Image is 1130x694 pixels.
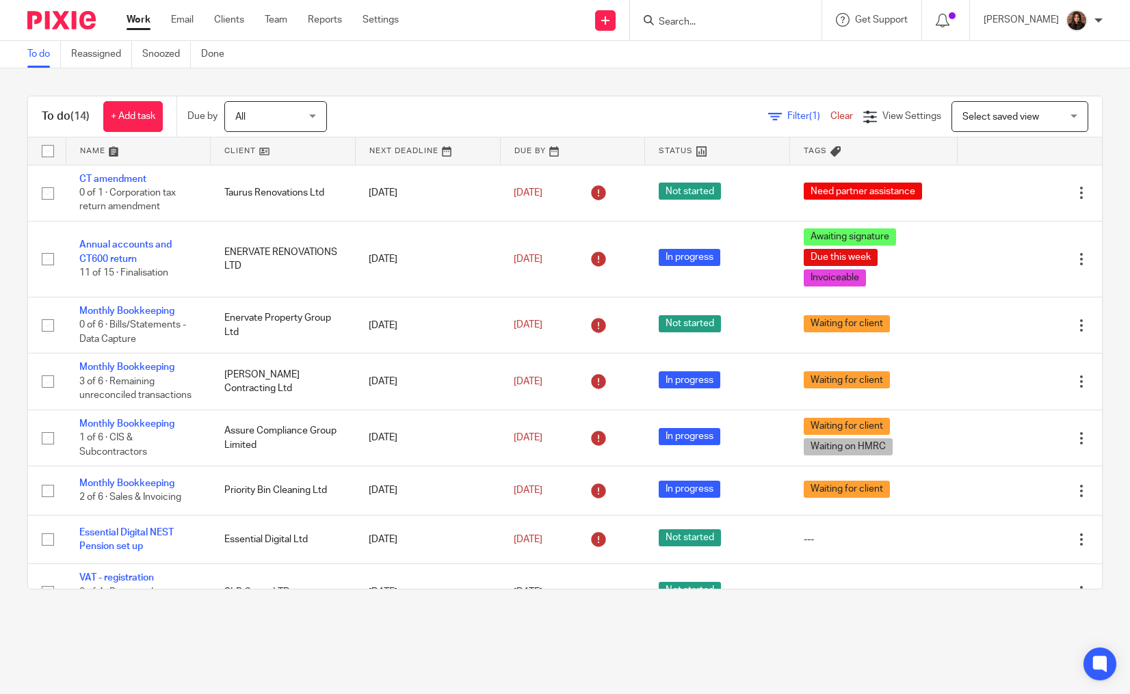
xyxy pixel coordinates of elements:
[79,433,147,457] span: 1 of 6 · CIS & Subcontractors
[804,315,890,332] span: Waiting for client
[514,254,542,264] span: [DATE]
[804,418,890,435] span: Waiting for client
[787,111,830,121] span: Filter
[211,515,356,563] td: Essential Digital Ltd
[211,221,356,297] td: ENERVATE RENOVATIONS LTD
[659,371,720,388] span: In progress
[79,528,174,551] a: Essential Digital NEST Pension set up
[355,466,500,515] td: [DATE]
[514,433,542,442] span: [DATE]
[514,535,542,544] span: [DATE]
[355,165,500,221] td: [DATE]
[830,111,853,121] a: Clear
[79,306,174,316] a: Monthly Bookkeeping
[79,479,174,488] a: Monthly Bookkeeping
[79,362,174,372] a: Monthly Bookkeeping
[804,228,896,245] span: Awaiting signature
[79,174,146,184] a: CT amendment
[355,564,500,620] td: [DATE]
[659,582,721,599] span: Not started
[659,481,720,498] span: In progress
[659,529,721,546] span: Not started
[804,249,878,266] span: Due this week
[211,297,356,353] td: Enervate Property Group Ltd
[70,111,90,122] span: (14)
[265,13,287,27] a: Team
[355,410,500,466] td: [DATE]
[804,481,890,498] span: Waiting for client
[804,147,827,155] span: Tags
[42,109,90,124] h1: To do
[79,493,181,503] span: 2 of 6 · Sales & Invoicing
[142,41,191,68] a: Snoozed
[79,268,168,278] span: 11 of 15 · Finalisation
[804,371,890,388] span: Waiting for client
[659,428,720,445] span: In progress
[103,101,163,132] a: + Add task
[659,315,721,332] span: Not started
[235,112,246,122] span: All
[514,377,542,386] span: [DATE]
[211,353,356,410] td: [PERSON_NAME] Contracting Ltd
[514,188,542,198] span: [DATE]
[882,111,941,121] span: View Settings
[355,297,500,353] td: [DATE]
[308,13,342,27] a: Reports
[211,564,356,620] td: SLP Group LTD
[804,533,944,546] div: ---
[71,41,132,68] a: Reassigned
[79,321,186,345] span: 0 of 6 · Bills/Statements - Data Capture
[363,13,399,27] a: Settings
[187,109,218,123] p: Due by
[79,419,174,429] a: Monthly Bookkeeping
[514,321,542,330] span: [DATE]
[214,13,244,27] a: Clients
[79,377,192,401] span: 3 of 6 · Remaining unreconciled transactions
[1066,10,1088,31] img: Headshot.jpg
[79,240,172,263] a: Annual accounts and CT600 return
[79,188,176,212] span: 0 of 1 · Corporation tax return amendment
[514,485,542,495] span: [DATE]
[355,353,500,410] td: [DATE]
[514,587,542,597] span: [DATE]
[657,16,780,29] input: Search
[855,15,908,25] span: Get Support
[127,13,150,27] a: Work
[171,13,194,27] a: Email
[211,165,356,221] td: Taurus Renovations Ltd
[804,438,893,455] span: Waiting on HMRC
[804,269,866,286] span: Invoiceable
[27,11,96,29] img: Pixie
[804,585,944,599] div: ---
[211,466,356,515] td: Priority Bin Cleaning Ltd
[355,515,500,563] td: [DATE]
[962,112,1039,122] span: Select saved view
[27,41,61,68] a: To do
[984,13,1059,27] p: [PERSON_NAME]
[79,587,167,611] span: 0 of 4 · Request date information
[211,410,356,466] td: Assure Compliance Group Limited
[659,249,720,266] span: In progress
[79,573,154,583] a: VAT - registration
[355,221,500,297] td: [DATE]
[804,183,922,200] span: Need partner assistance
[809,111,820,121] span: (1)
[659,183,721,200] span: Not started
[201,41,235,68] a: Done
